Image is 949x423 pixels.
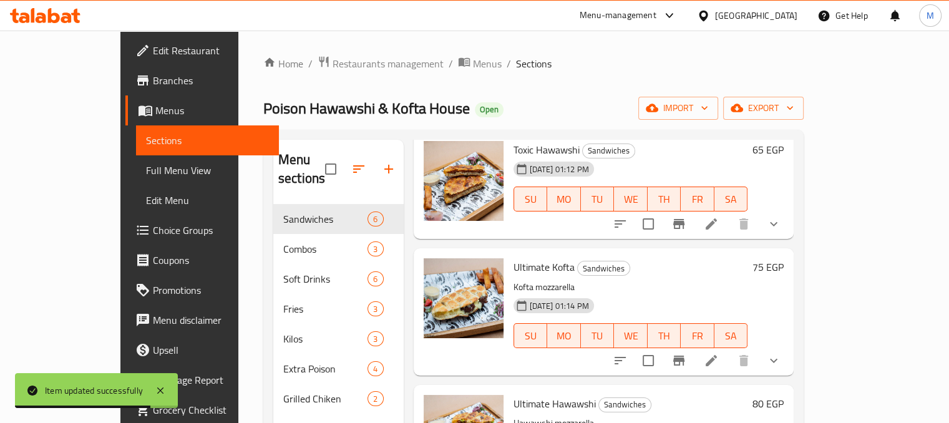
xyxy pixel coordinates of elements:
span: WE [619,190,643,208]
span: TU [586,190,610,208]
button: delete [729,209,759,239]
span: 6 [368,213,382,225]
span: 6 [368,273,382,285]
button: MO [547,187,581,211]
button: SA [714,187,748,211]
span: Grocery Checklist [153,402,269,417]
span: export [733,100,794,116]
a: Full Menu View [136,155,279,185]
span: Sections [516,56,552,71]
div: [GEOGRAPHIC_DATA] [715,9,797,22]
span: MO [552,190,576,208]
li: / [449,56,453,71]
a: Edit Restaurant [125,36,279,66]
button: show more [759,346,789,376]
span: Branches [153,73,269,88]
span: Select to update [635,211,661,237]
h6: 80 EGP [752,395,784,412]
div: Kilos3 [273,324,404,354]
li: / [507,56,511,71]
span: Edit Menu [146,193,269,208]
span: FR [686,327,709,345]
button: FR [681,323,714,348]
button: Add section [374,154,404,184]
button: WE [614,187,648,211]
div: items [367,301,383,316]
span: SA [719,190,743,208]
p: Kofta mozzarella [513,280,748,295]
div: items [367,211,383,226]
button: SU [513,187,547,211]
span: Extra Poison [283,361,367,376]
a: Edit Menu [136,185,279,215]
span: Sections [146,133,269,148]
span: MO [552,327,576,345]
span: Select all sections [318,156,344,182]
span: Upsell [153,343,269,357]
span: Edit Restaurant [153,43,269,58]
span: Menus [473,56,502,71]
nav: breadcrumb [263,56,804,72]
button: FR [681,187,714,211]
span: Sandwiches [578,261,630,276]
span: FR [686,190,709,208]
button: MO [547,323,581,348]
button: SU [513,323,547,348]
div: Sandwiches [598,397,651,412]
span: WE [619,327,643,345]
span: SU [519,190,542,208]
svg: Show Choices [766,216,781,231]
img: Toxic Hawawshi [424,141,504,221]
a: Menus [125,95,279,125]
span: Choice Groups [153,223,269,238]
span: M [927,9,934,22]
span: [DATE] 01:14 PM [525,300,594,312]
button: show more [759,209,789,239]
span: Ultimate Hawawshi [513,394,596,413]
div: items [367,241,383,256]
span: TH [653,327,676,345]
a: Upsell [125,335,279,365]
h6: 65 EGP [752,141,784,158]
span: Fries [283,301,367,316]
span: 4 [368,363,382,375]
div: Grilled Chiken2 [273,384,404,414]
div: Item updated successfully [45,384,143,397]
div: items [367,361,383,376]
span: Combos [283,241,367,256]
h6: 75 EGP [752,258,784,276]
a: Choice Groups [125,215,279,245]
button: delete [729,346,759,376]
span: Sort sections [344,154,374,184]
a: Menus [458,56,502,72]
span: Ultimate Kofta [513,258,575,276]
span: Promotions [153,283,269,298]
h2: Menu sections [278,150,325,188]
div: items [367,331,383,346]
div: Fries3 [273,294,404,324]
button: import [638,97,718,120]
div: Soft Drinks [283,271,367,286]
nav: Menu sections [273,199,404,419]
button: TH [648,187,681,211]
div: items [367,391,383,406]
span: Full Menu View [146,163,269,178]
a: Coupons [125,245,279,275]
button: TU [581,187,615,211]
span: Menu disclaimer [153,313,269,328]
span: Select to update [635,348,661,374]
span: Menus [155,103,269,118]
a: Restaurants management [318,56,444,72]
span: Sandwiches [283,211,367,226]
div: Sandwiches [582,143,635,158]
button: SA [714,323,748,348]
div: Grilled Chiken [283,391,367,406]
div: Sandwiches [577,261,630,276]
button: TH [648,323,681,348]
span: Kilos [283,331,367,346]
